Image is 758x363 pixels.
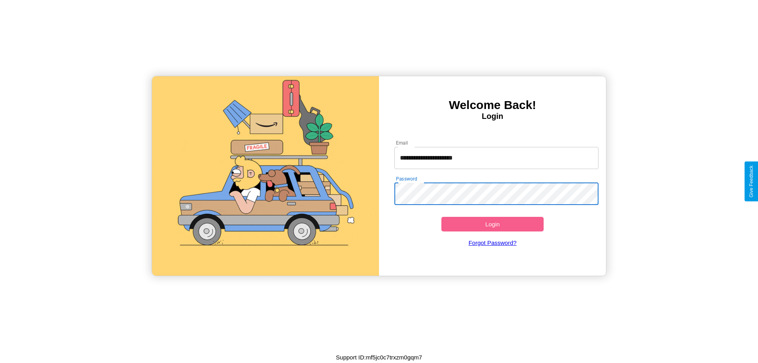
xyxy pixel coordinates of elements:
h3: Welcome Back! [379,98,606,112]
button: Login [441,217,544,231]
div: Give Feedback [749,166,754,197]
a: Forgot Password? [390,231,595,254]
label: Password [396,175,417,182]
h4: Login [379,112,606,121]
label: Email [396,139,408,146]
p: Support ID: mf5jc0c7trxzm0gqm7 [336,352,422,363]
img: gif [152,76,379,276]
